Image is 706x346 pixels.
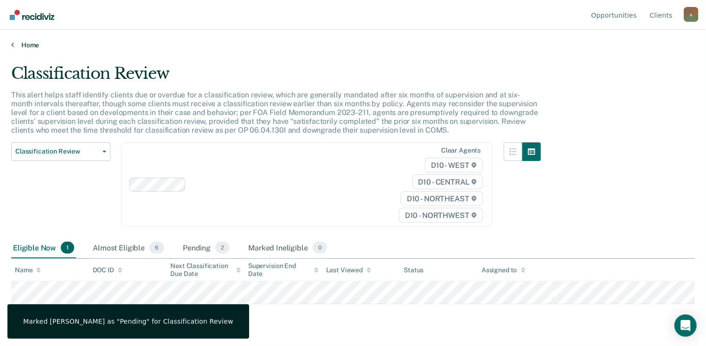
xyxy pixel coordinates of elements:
[674,314,697,337] div: Open Intercom Messenger
[481,266,525,274] div: Assigned to
[181,238,231,258] div: Pending2
[441,147,481,154] div: Clear agents
[10,10,54,20] img: Recidiviz
[401,191,482,206] span: D10 - NORTHEAST
[246,238,329,258] div: Marked Ineligible0
[11,238,76,258] div: Eligible Now1
[215,242,230,254] span: 2
[11,90,538,135] p: This alert helps staff identify clients due or overdue for a classification review, which are gen...
[326,266,371,274] div: Last Viewed
[170,262,241,278] div: Next Classification Due Date
[684,7,699,22] button: Profile dropdown button
[61,242,74,254] span: 1
[23,317,233,326] div: Marked [PERSON_NAME] as "Pending" for Classification Review
[404,266,424,274] div: Status
[248,262,319,278] div: Supervision End Date
[11,41,695,49] a: Home
[15,266,41,274] div: Name
[412,174,483,189] span: D10 - CENTRAL
[149,242,164,254] span: 6
[313,242,327,254] span: 0
[684,7,699,22] div: s
[15,147,99,155] span: Classification Review
[11,142,110,161] button: Classification Review
[11,64,541,90] div: Classification Review
[425,158,482,173] span: D10 - WEST
[91,238,166,258] div: Almost Eligible6
[93,266,122,274] div: DOC ID
[399,208,482,223] span: D10 - NORTHWEST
